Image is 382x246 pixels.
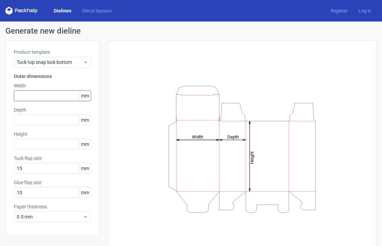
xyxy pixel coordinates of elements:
span: mm [79,91,91,101]
a: Diecut layouts [77,7,117,14]
h1: Generate new dieline [5,27,377,35]
span: mm [79,188,91,198]
label: Width [14,82,91,89]
span: mm [79,139,91,149]
label: Depth [14,107,91,113]
a: Log in [353,7,377,14]
span: mm [79,163,91,173]
label: Paper thickness [14,203,91,210]
h3: Outer dimensions [14,73,91,80]
tspan: Height [250,151,255,164]
span: 0.5 mm [17,213,83,220]
a: Register [325,7,353,14]
label: Height [14,131,91,137]
label: Tuck flap size [14,155,91,162]
tspan: Width [192,134,203,139]
span: Tuck top snap lock bottom [17,59,83,66]
label: Glue flap size [14,179,91,186]
span: mm [79,115,91,125]
label: Product template [14,49,91,55]
a: Dielines [48,7,77,14]
tspan: Depth [227,134,239,139]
